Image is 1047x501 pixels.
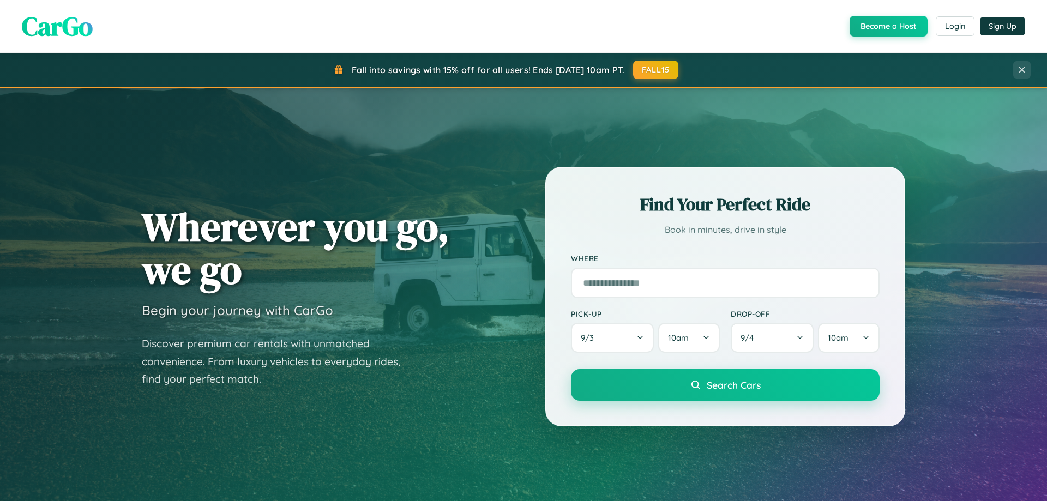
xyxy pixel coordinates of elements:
[571,309,720,318] label: Pick-up
[571,222,880,238] p: Book in minutes, drive in style
[581,333,599,343] span: 9 / 3
[731,323,814,353] button: 9/4
[571,323,654,353] button: 9/3
[571,254,880,263] label: Where
[707,379,761,391] span: Search Cars
[22,8,93,44] span: CarGo
[731,309,880,318] label: Drop-off
[633,61,679,79] button: FALL15
[571,369,880,401] button: Search Cars
[142,205,449,291] h1: Wherever you go, we go
[936,16,974,36] button: Login
[980,17,1025,35] button: Sign Up
[658,323,720,353] button: 10am
[571,192,880,216] h2: Find Your Perfect Ride
[668,333,689,343] span: 10am
[850,16,928,37] button: Become a Host
[142,302,333,318] h3: Begin your journey with CarGo
[142,335,414,388] p: Discover premium car rentals with unmatched convenience. From luxury vehicles to everyday rides, ...
[741,333,759,343] span: 9 / 4
[352,64,625,75] span: Fall into savings with 15% off for all users! Ends [DATE] 10am PT.
[828,333,849,343] span: 10am
[818,323,880,353] button: 10am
